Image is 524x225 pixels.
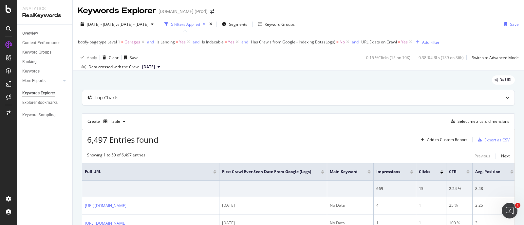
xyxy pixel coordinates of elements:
button: [DATE] - [DATE]vs[DATE] - [DATE] [78,19,156,29]
button: Keyword Groups [255,19,297,29]
div: 2.25 [475,202,514,208]
span: Is Landing [157,39,175,45]
button: Table [101,116,128,127]
div: Add to Custom Report [427,138,467,142]
button: [DATE] [140,63,163,71]
button: Add to Custom Report [418,135,467,145]
div: Save [510,22,519,27]
a: [URL][DOMAIN_NAME] [85,202,126,209]
div: Add Filter [422,40,440,45]
button: Previous [475,152,490,160]
iframe: Intercom live chat [502,203,517,218]
span: No [340,38,345,47]
span: = [225,39,227,45]
span: botify-pagetype Level 1 [78,39,120,45]
span: = [336,39,339,45]
button: Segments [219,19,250,29]
a: Explorer Bookmarks [22,99,68,106]
span: = [176,39,178,45]
span: Is Indexable [202,39,224,45]
div: Data crossed with the Crawl [88,64,140,70]
div: Keyword Sampling [22,112,56,119]
span: = [398,39,400,45]
a: Keywords [22,68,68,75]
span: [DATE] - [DATE] [87,22,116,27]
div: Clear [109,55,119,60]
div: 0.38 % URLs ( 139 on 36K ) [419,55,464,60]
div: Content Performance [22,40,60,46]
span: = [121,39,123,45]
div: times [208,21,214,27]
span: 1 [515,203,520,208]
div: Keywords [22,68,40,75]
div: Export as CSV [484,137,510,143]
span: 2025 Sep. 10th [142,64,155,70]
span: Yes [401,38,408,47]
div: Table [110,120,120,123]
div: Switch to Advanced Mode [472,55,519,60]
div: Apply [87,55,97,60]
div: Overview [22,30,38,37]
button: Export as CSV [475,135,510,145]
button: Select metrics & dimensions [448,118,509,125]
div: Save [130,55,139,60]
div: More Reports [22,77,46,84]
button: Clear [100,52,119,63]
div: arrow-right-arrow-left [210,9,214,14]
button: and [193,39,199,45]
div: Top Charts [95,94,119,101]
div: No Data [330,202,371,208]
span: Yes [179,38,186,47]
span: Full URL [85,169,203,175]
span: Main Keyword [330,169,358,175]
span: First Crawl Ever Seen Date from Google (Logs) [222,169,311,175]
div: Explorer Bookmarks [22,99,58,106]
button: Switch to Advanced Mode [469,52,519,63]
span: Avg. Position [475,169,500,175]
button: and [241,39,248,45]
div: 8.48 [475,186,514,192]
div: [DOMAIN_NAME] (Prod) [159,8,208,15]
button: Save [122,52,139,63]
button: and [147,39,154,45]
div: Analytics [22,5,67,12]
div: RealKeywords [22,12,67,19]
div: 0.15 % Clicks ( 15 on 10K ) [366,55,410,60]
a: Keyword Groups [22,49,68,56]
button: Add Filter [413,38,440,46]
a: Keyword Sampling [22,112,68,119]
div: legacy label [492,75,515,85]
div: Previous [475,153,490,159]
div: Next [501,153,510,159]
div: Keyword Groups [22,49,51,56]
span: Has Crawls from Google - Indexing Bots (Logs) [251,39,335,45]
div: 15 [419,186,443,192]
span: vs [DATE] - [DATE] [116,22,148,27]
span: Segments [229,22,247,27]
a: Content Performance [22,40,68,46]
span: Impressions [376,169,400,175]
div: 25 % [449,202,470,208]
span: CTR [449,169,457,175]
div: 2.24 % [449,186,470,192]
div: 669 [376,186,413,192]
a: Overview [22,30,68,37]
a: Ranking [22,58,68,65]
button: Save [502,19,519,29]
div: Ranking [22,58,37,65]
span: 6,497 Entries found [87,134,159,145]
span: Garages [124,38,140,47]
div: Keywords Explorer [78,5,156,16]
button: Apply [78,52,97,63]
button: 5 Filters Applied [162,19,208,29]
a: Keywords Explorer [22,90,68,97]
div: 4 [376,202,413,208]
div: Create [87,116,128,127]
span: Yes [228,38,234,47]
div: and [352,39,359,45]
div: 1 [419,202,443,208]
span: URL Exists on Crawl [361,39,397,45]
